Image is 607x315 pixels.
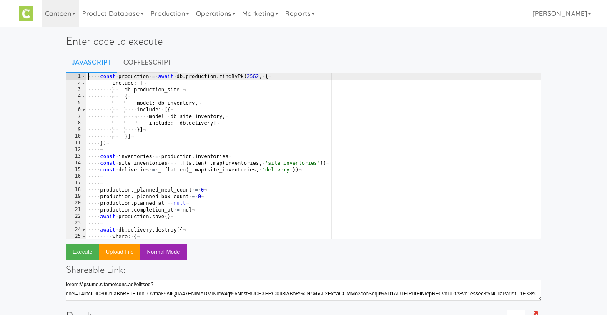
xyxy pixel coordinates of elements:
[66,73,86,80] div: 1
[66,86,86,93] div: 3
[66,233,86,240] div: 25
[117,52,178,73] a: CoffeeScript
[66,93,86,100] div: 4
[66,166,86,173] div: 15
[66,153,86,160] div: 13
[19,6,33,21] img: Micromart
[66,186,86,193] div: 18
[66,120,86,126] div: 8
[99,244,140,260] button: Upload file
[66,140,86,146] div: 11
[66,113,86,120] div: 7
[66,193,86,200] div: 19
[66,244,99,260] button: Execute
[66,227,86,233] div: 24
[66,280,541,301] textarea: lorem://ipsumd.sitametcons.adi/elitsed?doei=T4IncIDiD30UtLaBoRE1ETdoLO2ma89AlIQuA47ENIMADMINImv4q...
[66,35,541,47] h1: Enter code to execute
[66,106,86,113] div: 6
[66,52,117,73] a: Javascript
[66,180,86,186] div: 17
[66,264,541,275] h4: Shareable Link:
[66,220,86,227] div: 23
[66,126,86,133] div: 9
[66,146,86,153] div: 12
[66,207,86,213] div: 21
[66,133,86,140] div: 10
[66,100,86,106] div: 5
[66,173,86,180] div: 16
[66,200,86,207] div: 20
[66,160,86,166] div: 14
[140,244,187,260] button: Normal Mode
[66,213,86,220] div: 22
[66,80,86,86] div: 2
